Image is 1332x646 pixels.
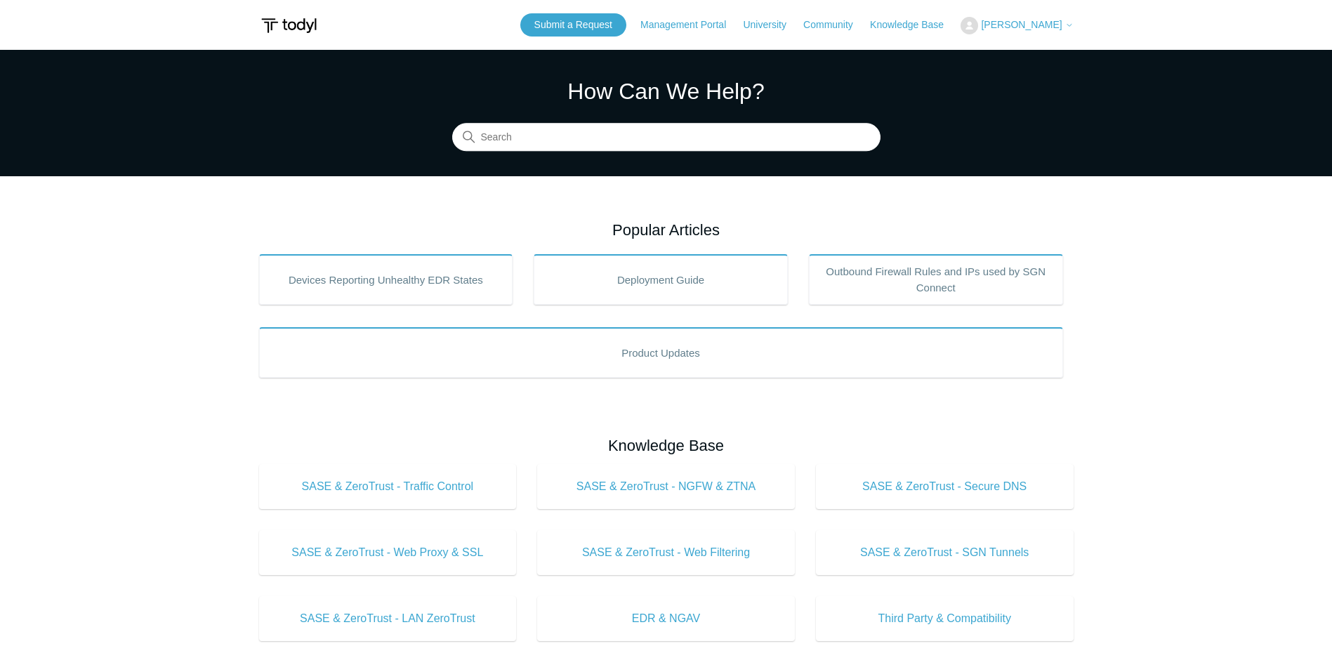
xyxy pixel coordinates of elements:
span: SASE & ZeroTrust - Traffic Control [280,478,496,495]
a: Management Portal [640,18,740,32]
span: SASE & ZeroTrust - SGN Tunnels [837,544,1053,561]
a: Deployment Guide [534,254,788,305]
a: SASE & ZeroTrust - SGN Tunnels [816,530,1074,575]
a: SASE & ZeroTrust - Web Filtering [537,530,795,575]
input: Search [452,124,881,152]
span: SASE & ZeroTrust - Web Filtering [558,544,774,561]
h2: Knowledge Base [259,434,1074,457]
a: EDR & NGAV [537,596,795,641]
a: SASE & ZeroTrust - LAN ZeroTrust [259,596,517,641]
span: [PERSON_NAME] [981,19,1062,30]
span: SASE & ZeroTrust - NGFW & ZTNA [558,478,774,495]
span: EDR & NGAV [558,610,774,627]
span: Third Party & Compatibility [837,610,1053,627]
a: University [743,18,800,32]
span: SASE & ZeroTrust - Secure DNS [837,478,1053,495]
button: [PERSON_NAME] [961,17,1073,34]
a: SASE & ZeroTrust - NGFW & ZTNA [537,464,795,509]
a: Devices Reporting Unhealthy EDR States [259,254,513,305]
a: Submit a Request [520,13,626,37]
h2: Popular Articles [259,218,1074,242]
span: SASE & ZeroTrust - LAN ZeroTrust [280,610,496,627]
img: Todyl Support Center Help Center home page [259,13,319,39]
a: Outbound Firewall Rules and IPs used by SGN Connect [809,254,1063,305]
a: Community [803,18,867,32]
h1: How Can We Help? [452,74,881,108]
a: SASE & ZeroTrust - Web Proxy & SSL [259,530,517,575]
span: SASE & ZeroTrust - Web Proxy & SSL [280,544,496,561]
a: Knowledge Base [870,18,958,32]
a: Third Party & Compatibility [816,596,1074,641]
a: SASE & ZeroTrust - Secure DNS [816,464,1074,509]
a: Product Updates [259,327,1063,378]
a: SASE & ZeroTrust - Traffic Control [259,464,517,509]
